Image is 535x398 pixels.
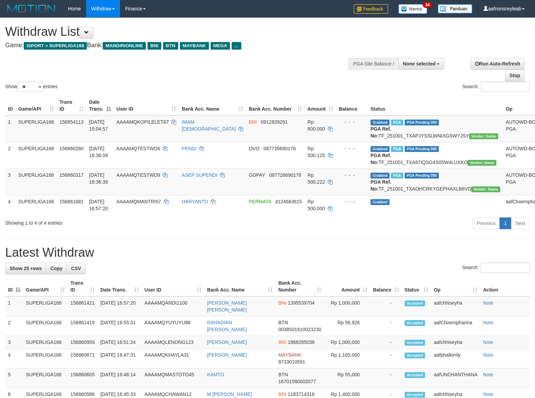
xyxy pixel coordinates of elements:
[98,349,142,368] td: [DATE] 16:47:31
[5,3,58,14] img: MOTION_logo.png
[207,339,247,345] a: [PERSON_NAME]
[87,96,114,115] th: Date Trans.: activate to sort column descending
[405,392,425,398] span: Accepted
[142,296,204,316] td: AAAAMQANDI1100
[354,4,388,14] img: Feedback.jpg
[391,120,403,125] span: Marked by aafchhiseyha
[60,146,84,151] span: 156860280
[483,352,493,358] a: Note
[5,169,16,195] td: 3
[5,263,46,274] a: Show 25 rows
[370,296,402,316] td: -
[467,160,496,166] span: Vendor URL: https://trx31.1velocity.biz
[307,199,325,211] span: Rp 500.000
[278,327,321,332] span: Copy 0038501610023230 to clipboard
[249,146,260,151] span: OVO
[207,300,247,313] a: [PERSON_NAME] [PERSON_NAME]
[403,61,436,67] span: None selected
[405,120,439,125] span: PGA Pending
[371,173,390,178] span: Grabbed
[207,352,247,358] a: [PERSON_NAME]
[368,96,503,115] th: Status
[16,115,57,142] td: SUPERLIGA168
[324,368,370,388] td: Rp 55,000
[398,4,427,14] img: Button%20Memo.svg
[17,82,43,92] select: Showentries
[480,277,530,296] th: Action
[23,368,68,388] td: SUPERLIGA168
[5,277,23,296] th: ID: activate to sort column descending
[371,199,390,205] span: Grabbed
[423,2,432,8] span: 34
[98,368,142,388] td: [DATE] 16:46:14
[349,58,398,70] div: PGA Site Balance /
[472,217,500,229] a: Previous
[207,320,247,332] a: RAHADIAN [PERSON_NAME]
[278,339,286,345] span: BNI
[89,172,108,185] span: [DATE] 16:36:39
[505,70,525,81] a: Stop
[368,142,503,169] td: TF_251001_TXA87IQSG4S05W4LUXKO
[278,320,288,325] span: BTN
[249,199,271,204] span: PERMATA
[471,186,500,192] span: Vendor URL: https://trx31.1velocity.biz
[23,349,68,368] td: SUPERLIGA168
[431,368,480,388] td: aafUNCHANTHANA
[23,277,68,296] th: Game/API: activate to sort column ascending
[278,391,286,397] span: BNI
[405,146,439,152] span: PGA Pending
[483,372,493,377] a: Note
[207,391,252,397] a: M [PERSON_NAME]
[499,217,511,229] a: 1
[182,146,196,151] a: PENDI
[68,336,98,349] td: 156860959
[142,336,204,349] td: AAAAMQLENONG123
[288,339,315,345] span: Copy 1868285038 to clipboard
[163,42,178,50] span: BTN
[16,169,57,195] td: SUPERLIGA168
[5,96,16,115] th: ID
[511,217,530,229] a: Next
[5,142,16,169] td: 2
[481,82,530,92] input: Search:
[182,119,236,132] a: IMAM [DEMOGRAPHIC_DATA]
[324,277,370,296] th: Amount: activate to sort column ascending
[182,172,217,178] a: ASEP SUPENDI
[68,296,98,316] td: 156861421
[405,320,425,326] span: Accepted
[67,263,85,274] a: CSV
[370,368,402,388] td: -
[278,359,305,365] span: Copy 8733010591 to clipboard
[98,277,142,296] th: Date Trans.: activate to sort column ascending
[5,349,23,368] td: 4
[179,96,246,115] th: Bank Acc. Name: activate to sort column ascending
[98,336,142,349] td: [DATE] 16:51:24
[89,119,108,132] span: [DATE] 15:04:57
[288,300,315,306] span: Copy 1395539704 to clipboard
[438,4,472,13] img: panduan.png
[68,368,98,388] td: 156860605
[68,349,98,368] td: 156860871
[142,316,204,336] td: AAAAMQYUYUYU88
[278,300,286,306] span: BNI
[16,96,57,115] th: Game/API: activate to sort column ascending
[5,25,350,39] h1: Withdraw List
[324,316,370,336] td: Rp 56,926
[232,42,241,50] span: ...
[5,42,350,49] h4: Game: Bank:
[117,119,169,125] span: AAAAMQKOPILELET87
[46,263,67,274] a: Copy
[371,153,391,165] b: PGA Ref. No:
[402,277,431,296] th: Status: activate to sort column ascending
[249,172,265,178] span: GOPAY
[324,349,370,368] td: Rp 1,165,000
[5,246,530,259] h1: Latest Withdraw
[117,146,160,151] span: AAAAMQTESTWD6
[180,42,209,50] span: MAYBANK
[371,146,390,152] span: Grabbed
[23,296,68,316] td: SUPERLIGA168
[278,379,316,384] span: Copy 16701580002077 to clipboard
[483,320,493,325] a: Note
[371,126,391,139] b: PGA Ref. No:
[114,96,179,115] th: User ID: activate to sort column ascending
